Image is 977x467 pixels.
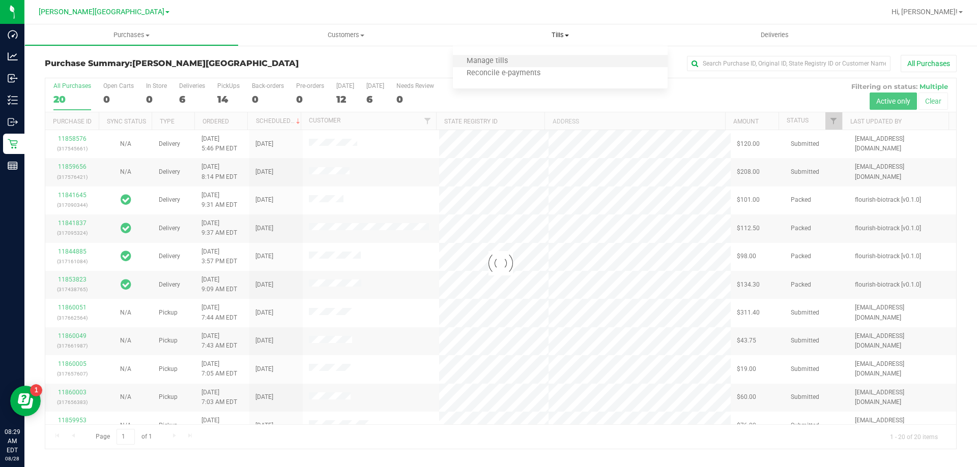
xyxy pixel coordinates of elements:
[453,30,667,40] span: Tills
[239,30,452,40] span: Customers
[45,59,349,68] h3: Purchase Summary:
[8,73,18,83] inline-svg: Inbound
[901,55,957,72] button: All Purchases
[10,386,41,416] iframe: Resource center
[8,95,18,105] inline-svg: Inventory
[132,58,299,68] span: [PERSON_NAME][GEOGRAPHIC_DATA]
[453,57,522,66] span: Manage tills
[892,8,958,16] span: Hi, [PERSON_NAME]!
[30,384,42,396] iframe: Resource center unread badge
[668,24,882,46] a: Deliveries
[8,117,18,127] inline-svg: Outbound
[687,56,890,71] input: Search Purchase ID, Original ID, State Registry ID or Customer Name...
[8,29,18,40] inline-svg: Dashboard
[747,30,802,40] span: Deliveries
[39,8,164,16] span: [PERSON_NAME][GEOGRAPHIC_DATA]
[8,51,18,61] inline-svg: Analytics
[8,139,18,149] inline-svg: Retail
[453,69,554,78] span: Reconcile e-payments
[8,161,18,171] inline-svg: Reports
[5,427,20,455] p: 08:29 AM EDT
[453,24,667,46] a: Tills Manage tills Reconcile e-payments
[24,24,239,46] a: Purchases
[25,30,238,40] span: Purchases
[239,24,453,46] a: Customers
[5,455,20,462] p: 08/28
